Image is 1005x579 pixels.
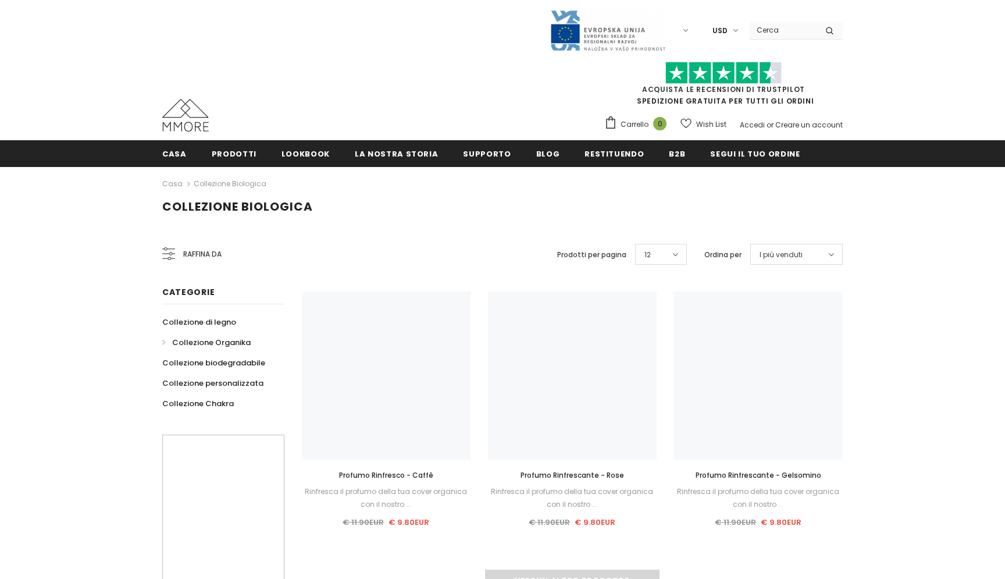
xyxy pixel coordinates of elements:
[162,99,209,132] img: Casi MMORE
[162,177,183,191] a: Casa
[710,148,800,159] span: Segui il tuo ordine
[665,62,782,84] img: Fidati di Pilot Stars
[674,469,843,482] a: Profumo Rinfrescante - Gelsomino
[162,148,187,159] span: Casa
[536,148,560,159] span: Blog
[162,353,265,373] a: Collezione biodegradabile
[585,148,644,159] span: Restituendo
[162,317,236,328] span: Collezione di legno
[162,393,234,414] a: Collezione Chakra
[172,337,251,348] span: Collezione Organika
[680,114,726,134] a: Wish List
[281,148,330,159] span: Lookbook
[162,312,236,332] a: Collezione di legno
[355,140,438,166] a: La nostra storia
[644,249,651,261] span: 12
[653,117,667,130] span: 0
[704,249,742,261] label: Ordina per
[529,517,570,528] span: € 11.90EUR
[696,119,726,130] span: Wish List
[212,140,256,166] a: Prodotti
[642,84,805,94] a: Acquista le recensioni di TrustPilot
[536,140,560,166] a: Blog
[696,470,821,480] span: Profumo Rinfrescante - Gelsomino
[761,517,801,528] span: € 9.80EUR
[488,469,657,482] a: Profumo Rinfrescante - Rose
[162,378,263,389] span: Collezione personalizzata
[183,248,222,261] span: Raffina da
[212,148,256,159] span: Prodotti
[767,120,774,130] span: or
[775,120,843,130] a: Creare un account
[339,470,433,480] span: Profumo Rinfresco - Caffè
[162,373,263,393] a: Collezione personalizzata
[740,120,765,130] a: Accedi
[669,148,685,159] span: B2B
[355,148,438,159] span: La nostra storia
[302,485,471,511] div: Rinfresca il profumo della tua cover organica con il nostro ...
[194,179,266,189] a: Collezione biologica
[674,485,843,511] div: Rinfresca il profumo della tua cover organica con il nostro ...
[604,67,843,106] span: SPEDIZIONE GRATUITA PER TUTTI GLI ORDINI
[750,22,817,38] input: Search Site
[760,249,803,261] span: I più venduti
[162,332,251,353] a: Collezione Organika
[162,286,215,298] span: Categorie
[621,119,648,130] span: Carrello
[162,198,313,215] span: Collezione biologica
[281,140,330,166] a: Lookbook
[550,9,666,52] img: Javni Razpis
[585,140,644,166] a: Restituendo
[463,148,511,159] span: supporto
[521,470,624,480] span: Profumo Rinfrescante - Rose
[162,357,265,368] span: Collezione biodegradabile
[302,469,471,482] a: Profumo Rinfresco - Caffè
[162,140,187,166] a: Casa
[712,25,728,37] span: USD
[557,249,626,261] label: Prodotti per pagina
[604,116,672,133] a: Carrello 0
[488,485,657,511] div: Rinfresca il profumo della tua cover organica con il nostro ...
[550,25,666,35] a: Javni Razpis
[463,140,511,166] a: supporto
[343,517,384,528] span: € 11.90EUR
[575,517,615,528] span: € 9.80EUR
[669,140,685,166] a: B2B
[715,517,756,528] span: € 11.90EUR
[389,517,429,528] span: € 9.80EUR
[162,398,234,409] span: Collezione Chakra
[710,140,800,166] a: Segui il tuo ordine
